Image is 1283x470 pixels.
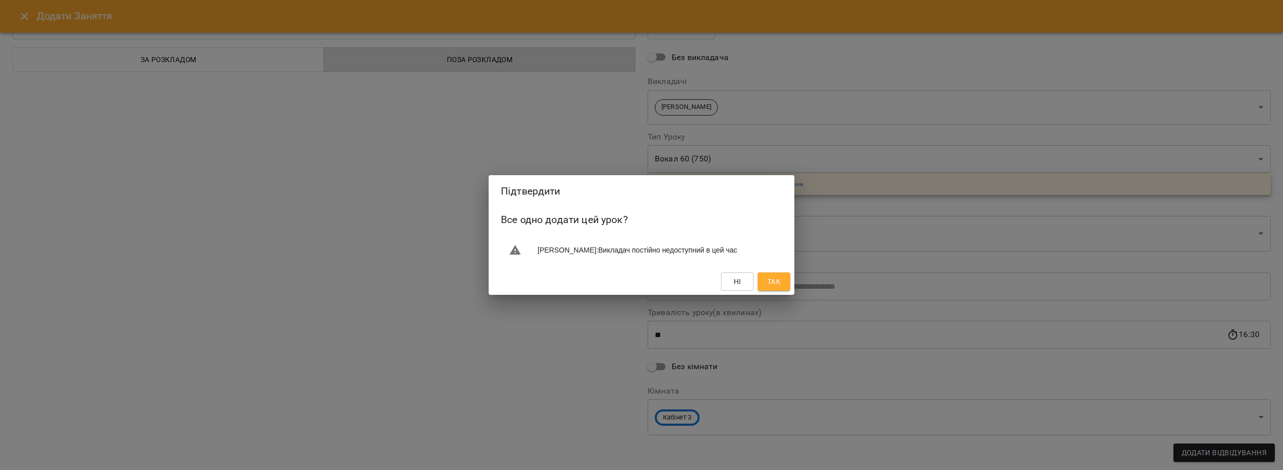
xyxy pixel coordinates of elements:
[721,272,754,291] button: Ні
[501,212,782,228] h6: Все одно додати цей урок?
[758,272,790,291] button: Так
[734,275,741,288] span: Ні
[501,240,782,260] li: [PERSON_NAME] : Викладач постійно недоступний в цей час
[767,275,781,288] span: Так
[501,183,782,199] h2: Підтвердити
